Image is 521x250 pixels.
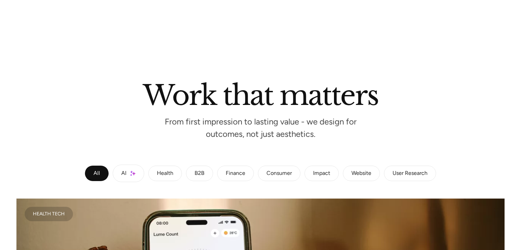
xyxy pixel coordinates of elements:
[121,171,126,176] div: AI
[157,171,173,176] div: Health
[226,171,245,176] div: Finance
[33,212,65,216] div: Health Tech
[65,82,456,105] h2: Work that matters
[351,171,371,176] div: Website
[94,171,100,176] div: All
[266,171,292,176] div: Consumer
[158,119,363,137] p: From first impression to lasting value - we design for outcomes, not just aesthetics.
[195,171,204,176] div: B2B
[313,171,330,176] div: Impact
[393,171,427,176] div: User Research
